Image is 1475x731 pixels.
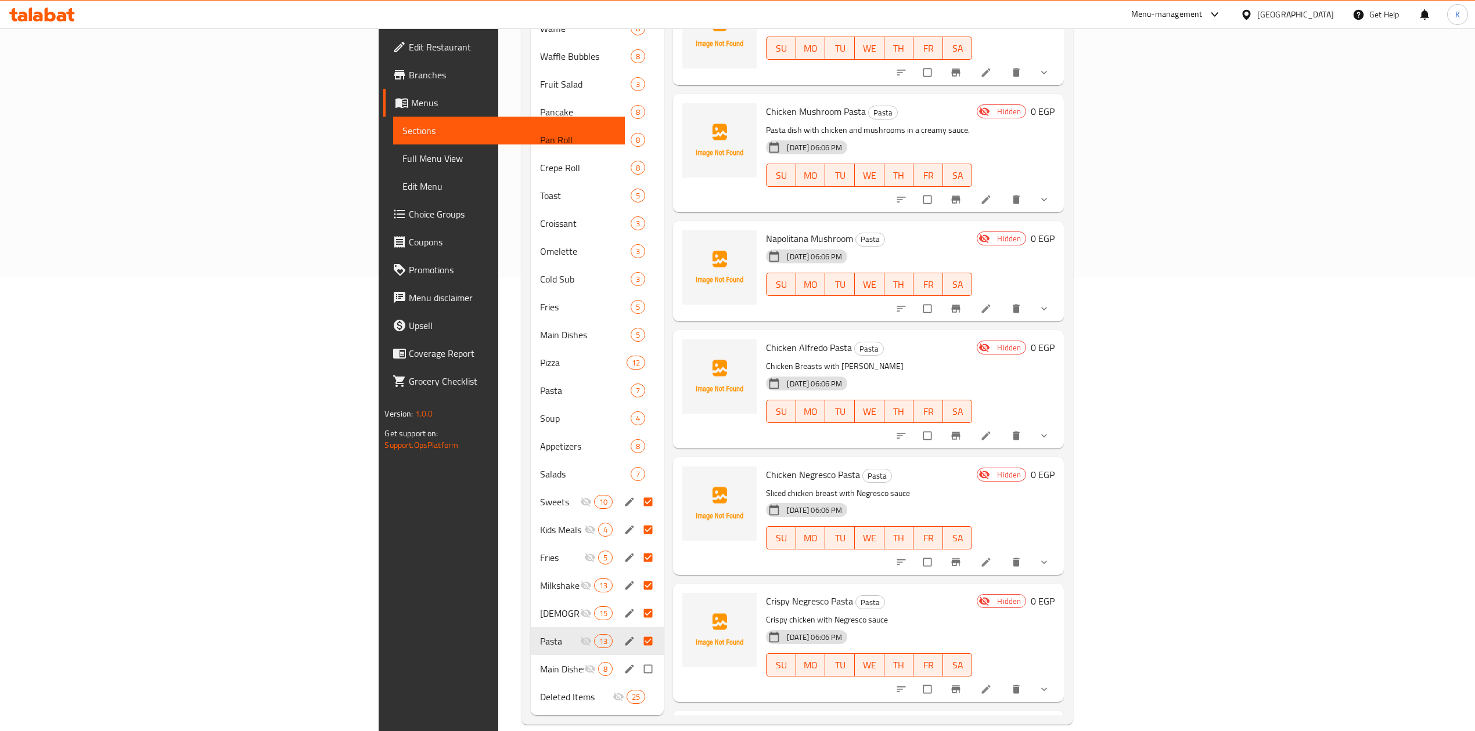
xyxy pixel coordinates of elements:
[402,124,616,137] span: Sections
[531,209,664,237] div: Croissant3
[1031,296,1059,321] button: show more
[531,544,664,571] div: Fries5edit
[1031,187,1059,212] button: show more
[948,276,968,293] span: SA
[540,133,631,147] div: Pan Roll
[1038,556,1050,568] svg: Show Choices
[1038,430,1050,442] svg: Show Choices
[884,526,914,549] button: TH
[801,657,821,674] span: MO
[913,37,943,60] button: FR
[531,265,664,293] div: Cold Sub3
[631,107,645,118] span: 8
[402,179,616,193] span: Edit Menu
[540,383,631,397] span: Pasta
[889,403,909,420] span: TH
[943,400,973,423] button: SA
[918,530,938,547] span: FR
[888,549,916,575] button: sort-choices
[980,303,994,314] a: Edit menu item
[540,495,580,509] div: Sweets
[631,469,645,480] span: 7
[531,432,664,460] div: Appetizers8
[948,167,968,184] span: SA
[859,530,880,547] span: WE
[627,692,645,703] span: 25
[888,60,916,85] button: sort-choices
[943,164,973,187] button: SA
[595,636,612,647] span: 13
[771,276,792,293] span: SU
[889,657,909,674] span: TH
[1003,676,1031,702] button: delete
[599,552,612,563] span: 5
[540,551,585,564] div: Fries
[631,189,645,202] div: items
[531,126,664,154] div: Pan Roll8
[913,526,943,549] button: FR
[580,635,592,647] svg: Inactive section
[796,400,826,423] button: MO
[411,96,616,110] span: Menus
[631,385,645,396] span: 7
[631,49,645,63] div: items
[918,167,938,184] span: FR
[943,653,973,676] button: SA
[622,522,639,537] button: edit
[627,690,645,704] div: items
[796,526,826,549] button: MO
[540,606,580,620] span: [DEMOGRAPHIC_DATA]
[409,40,616,54] span: Edit Restaurant
[889,530,909,547] span: TH
[631,272,645,286] div: items
[631,161,645,175] div: items
[884,653,914,676] button: TH
[1003,423,1031,448] button: delete
[594,606,613,620] div: items
[943,296,971,321] button: Branch-specific-item
[889,167,909,184] span: TH
[383,200,625,228] a: Choice Groups
[948,403,968,420] span: SA
[855,653,884,676] button: WE
[631,77,645,91] div: items
[595,580,612,591] span: 13
[540,300,631,314] span: Fries
[531,98,664,126] div: Pancake8
[913,273,943,296] button: FR
[631,190,645,201] span: 5
[1031,423,1059,448] button: show more
[884,164,914,187] button: TH
[540,77,631,91] span: Fruit Salad
[980,67,994,78] a: Edit menu item
[801,167,821,184] span: MO
[540,439,631,453] span: Appetizers
[855,37,884,60] button: WE
[540,690,613,704] div: Deleted Items
[943,526,973,549] button: SA
[943,423,971,448] button: Branch-specific-item
[631,218,645,229] span: 3
[888,296,916,321] button: sort-choices
[540,161,631,175] div: Crepe Roll
[383,367,625,395] a: Grocery Checklist
[409,207,616,221] span: Choice Groups
[531,404,664,432] div: Soup4
[383,284,625,312] a: Menu disclaimer
[595,497,612,508] span: 10
[943,676,971,702] button: Branch-specific-item
[631,133,645,147] div: items
[540,216,631,230] div: Croissant
[531,377,664,404] div: Pasta7
[631,330,645,341] span: 5
[580,580,592,591] svg: Inactive section
[771,530,792,547] span: SU
[540,523,585,537] div: Kids Meals
[992,106,1026,117] span: Hidden
[980,683,994,695] a: Edit menu item
[409,291,616,305] span: Menu disclaimer
[540,634,580,648] span: Pasta
[540,244,631,258] div: Omelette
[631,411,645,425] div: items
